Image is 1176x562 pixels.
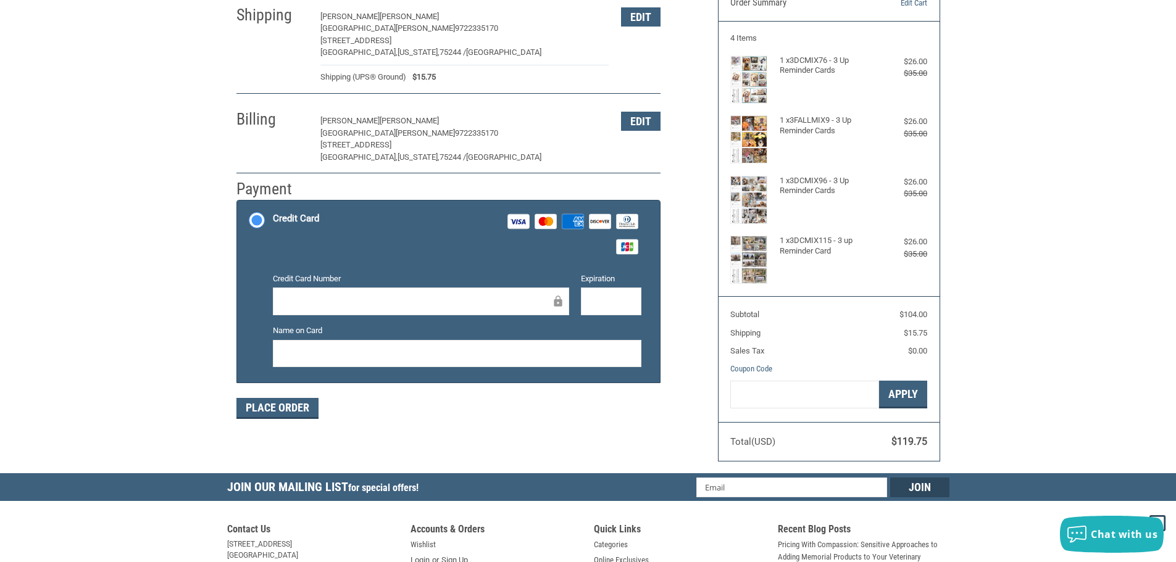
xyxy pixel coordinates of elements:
span: Shipping (UPS® Ground) [320,71,406,83]
a: Categories [594,539,628,551]
h5: Accounts & Orders [411,523,582,539]
span: [US_STATE], [398,48,440,57]
input: Email [696,477,887,497]
div: Credit Card [273,209,319,229]
span: 75244 / [440,48,466,57]
span: Sales Tax [730,346,764,355]
span: $15.75 [406,71,436,83]
h4: 1 x 3DCMIX96 - 3 Up Reminder Cards [780,176,875,196]
div: $35.00 [878,128,927,140]
span: [GEOGRAPHIC_DATA][PERSON_NAME] [320,128,455,138]
span: $15.75 [904,328,927,337]
a: Coupon Code [730,364,772,373]
button: Chat with us [1060,516,1164,553]
span: [PERSON_NAME] [320,12,380,21]
span: Chat with us [1091,527,1157,541]
div: $26.00 [878,176,927,188]
span: [GEOGRAPHIC_DATA][PERSON_NAME] [320,23,455,33]
h5: Recent Blog Posts [778,523,949,539]
span: 9722335170 [455,23,498,33]
a: Wishlist [411,539,436,551]
span: Subtotal [730,310,759,319]
span: [US_STATE], [398,152,440,162]
label: Credit Card Number [273,273,569,285]
h5: Contact Us [227,523,399,539]
button: Apply [879,381,927,408]
button: Edit [621,112,661,131]
span: Shipping [730,328,761,337]
h4: 1 x 3FALLMIX9 - 3 Up Reminder Cards [780,115,875,136]
span: Total (USD) [730,436,775,447]
div: $35.00 [878,248,927,260]
h4: 1 x 3DCMIX76 - 3 Up Reminder Cards [780,56,875,76]
span: for special offers! [348,482,419,494]
button: Place Order [236,398,319,419]
input: Gift Certificate or Coupon Code [730,381,879,408]
span: $104.00 [899,310,927,319]
span: [STREET_ADDRESS] [320,140,391,149]
span: [STREET_ADDRESS] [320,36,391,45]
h2: Shipping [236,5,309,25]
span: $119.75 [891,436,927,447]
label: Name on Card [273,324,641,337]
button: Edit [621,7,661,27]
h5: Join Our Mailing List [227,473,425,505]
span: [GEOGRAPHIC_DATA] [466,48,541,57]
h4: 1 x 3DCMIX115 - 3 up Reminder Card [780,236,875,256]
span: [PERSON_NAME] [320,116,380,125]
span: 75244 / [440,152,466,162]
div: $26.00 [878,115,927,128]
span: [GEOGRAPHIC_DATA] [466,152,541,162]
span: [PERSON_NAME] [380,116,439,125]
input: Join [890,477,949,497]
span: [GEOGRAPHIC_DATA], [320,48,398,57]
div: $35.00 [878,188,927,200]
h3: 4 Items [730,33,927,43]
div: $26.00 [878,56,927,68]
h5: Quick Links [594,523,765,539]
span: $0.00 [908,346,927,355]
label: Expiration [581,273,641,285]
div: $35.00 [878,67,927,80]
span: 9722335170 [455,128,498,138]
h2: Billing [236,109,309,130]
span: [PERSON_NAME] [380,12,439,21]
div: $26.00 [878,236,927,248]
span: [GEOGRAPHIC_DATA], [320,152,398,162]
h2: Payment [236,179,309,199]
